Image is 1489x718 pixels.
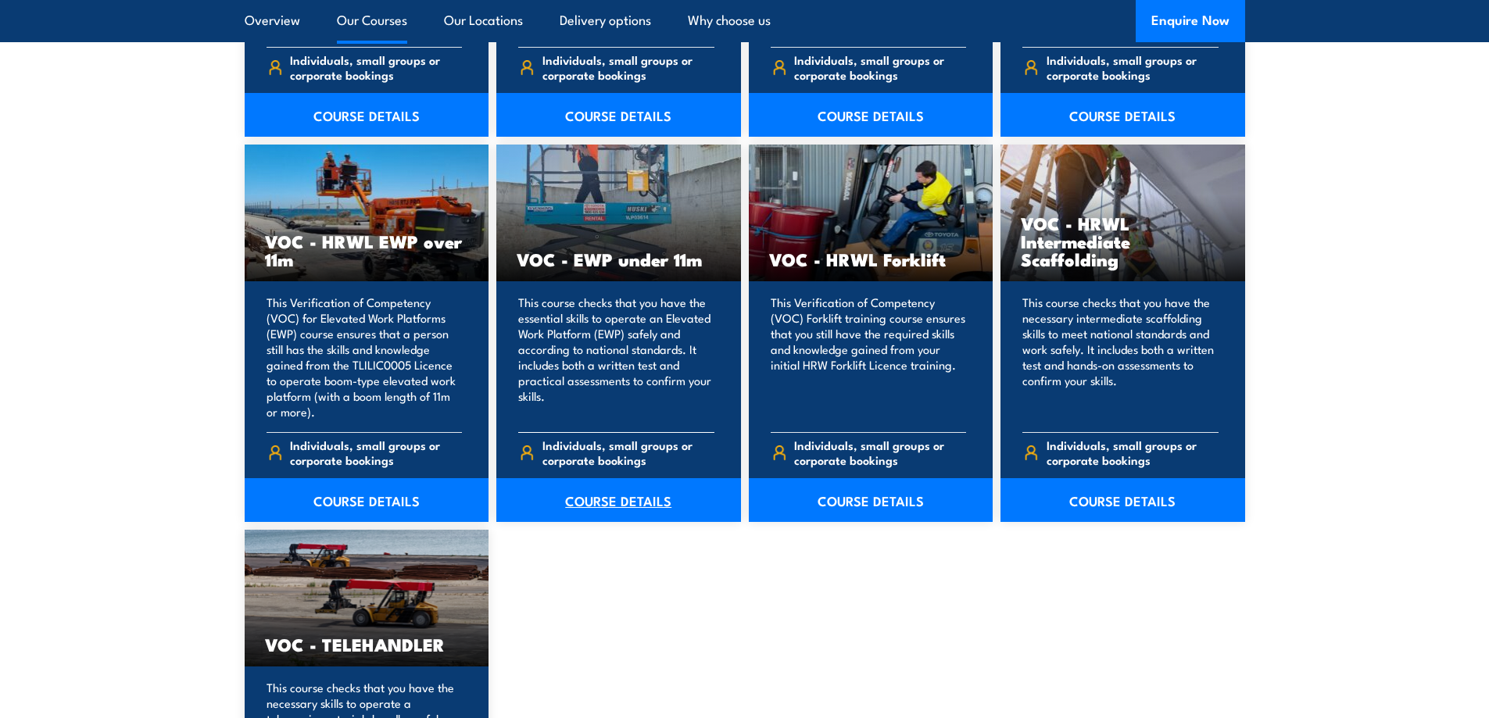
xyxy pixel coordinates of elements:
[267,295,463,420] p: This Verification of Competency (VOC) for Elevated Work Platforms (EWP) course ensures that a per...
[245,93,489,137] a: COURSE DETAILS
[290,438,462,467] span: Individuals, small groups or corporate bookings
[518,295,714,420] p: This course checks that you have the essential skills to operate an Elevated Work Platform (EWP) ...
[771,295,967,420] p: This Verification of Competency (VOC) Forklift training course ensures that you still have the re...
[265,635,469,653] h3: VOC - TELEHANDLER
[1047,438,1219,467] span: Individuals, small groups or corporate bookings
[1000,478,1245,522] a: COURSE DETAILS
[245,478,489,522] a: COURSE DETAILS
[290,52,462,82] span: Individuals, small groups or corporate bookings
[794,52,966,82] span: Individuals, small groups or corporate bookings
[1000,93,1245,137] a: COURSE DETAILS
[769,250,973,268] h3: VOC - HRWL Forklift
[794,438,966,467] span: Individuals, small groups or corporate bookings
[496,478,741,522] a: COURSE DETAILS
[265,232,469,268] h3: VOC - HRWL EWP over 11m
[749,93,993,137] a: COURSE DETAILS
[517,250,721,268] h3: VOC - EWP under 11m
[1021,214,1225,268] h3: VOC - HRWL Intermediate Scaffolding
[1047,52,1219,82] span: Individuals, small groups or corporate bookings
[496,93,741,137] a: COURSE DETAILS
[542,438,714,467] span: Individuals, small groups or corporate bookings
[542,52,714,82] span: Individuals, small groups or corporate bookings
[1022,295,1219,420] p: This course checks that you have the necessary intermediate scaffolding skills to meet national s...
[749,478,993,522] a: COURSE DETAILS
